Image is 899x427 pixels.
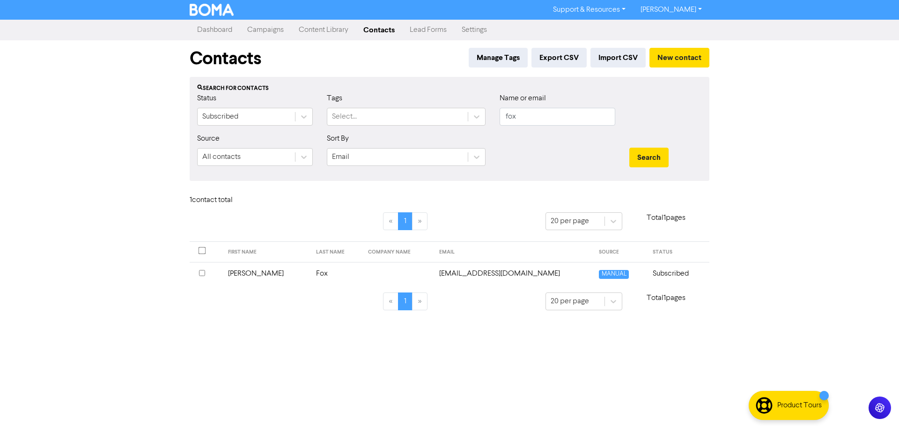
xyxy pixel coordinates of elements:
button: Export CSV [531,48,587,67]
a: Settings [454,21,494,39]
img: BOMA Logo [190,4,234,16]
button: Import CSV [590,48,646,67]
a: Lead Forms [402,21,454,39]
a: Campaigns [240,21,291,39]
td: lorrainefox@yahoo.com [434,262,594,285]
th: EMAIL [434,242,594,262]
div: Email [332,151,349,163]
div: Subscribed [202,111,238,122]
th: COMPANY NAME [362,242,433,262]
th: LAST NAME [310,242,363,262]
td: Subscribed [647,262,709,285]
h1: Contacts [190,48,261,69]
a: [PERSON_NAME] [633,2,709,17]
div: All contacts [202,151,241,163]
div: Search for contacts [197,84,702,93]
p: Total 1 pages [622,292,709,304]
th: STATUS [647,242,709,262]
div: 20 per page [551,296,589,307]
label: Name or email [500,93,546,104]
iframe: Chat Widget [852,382,899,427]
div: Select... [332,111,357,122]
button: New contact [649,48,709,67]
label: Source [197,133,220,144]
td: [PERSON_NAME] [222,262,310,285]
a: Page 1 is your current page [398,212,413,230]
a: Contacts [356,21,402,39]
th: FIRST NAME [222,242,310,262]
label: Tags [327,93,342,104]
label: Status [197,93,216,104]
span: MANUAL [599,270,628,279]
p: Total 1 pages [622,212,709,224]
h6: 1 contact total [190,196,265,205]
button: Manage Tags [469,48,528,67]
a: Support & Resources [545,2,633,17]
a: Page 1 is your current page [398,292,413,310]
div: 20 per page [551,216,589,227]
a: Content Library [291,21,356,39]
td: Fox [310,262,363,285]
button: Search [629,148,669,167]
a: Dashboard [190,21,240,39]
label: Sort By [327,133,349,144]
th: SOURCE [593,242,647,262]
